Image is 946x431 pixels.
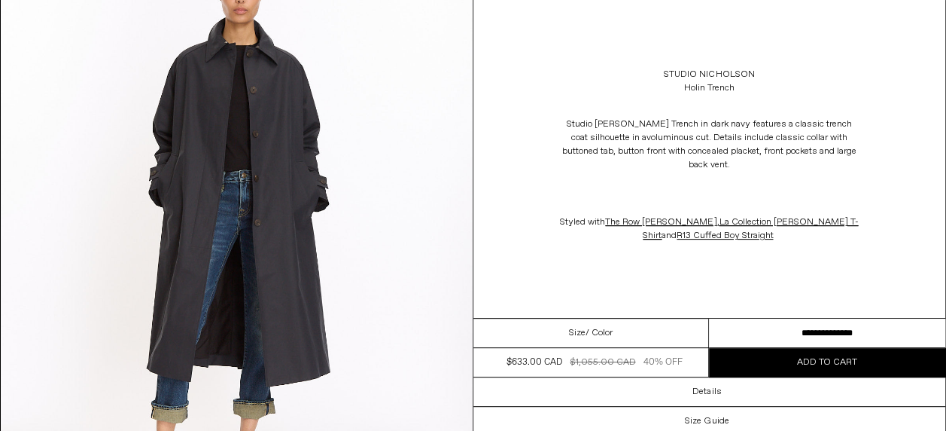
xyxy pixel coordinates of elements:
h3: Size Guide [685,416,729,426]
span: Add to cart [797,356,857,368]
span: Size [569,326,586,340]
a: La Collection [PERSON_NAME] T-Shirt [643,216,858,242]
div: $633.00 CAD [506,356,562,369]
h3: Details [692,387,721,397]
span: R13 Cuffed Boy Straight [677,230,773,242]
span: voluminous cut. Details include classic collar with buttoned tab, button front with concealed pla... [562,132,856,171]
p: Studio [PERSON_NAME] Trench in dark navy features a classic trench coat silhouette in a [558,110,859,179]
span: / Color [586,326,613,340]
div: $1,055.00 CAD [570,356,635,369]
a: Studio Nicholson [664,68,754,81]
a: R13 Cuffed Boy Straight [677,230,775,242]
div: 40% OFF [643,356,683,369]
button: Add to cart [709,348,945,377]
span: Styled with , and [560,216,858,242]
a: The Row [PERSON_NAME] [605,216,716,228]
div: Holin Trench [684,81,735,95]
